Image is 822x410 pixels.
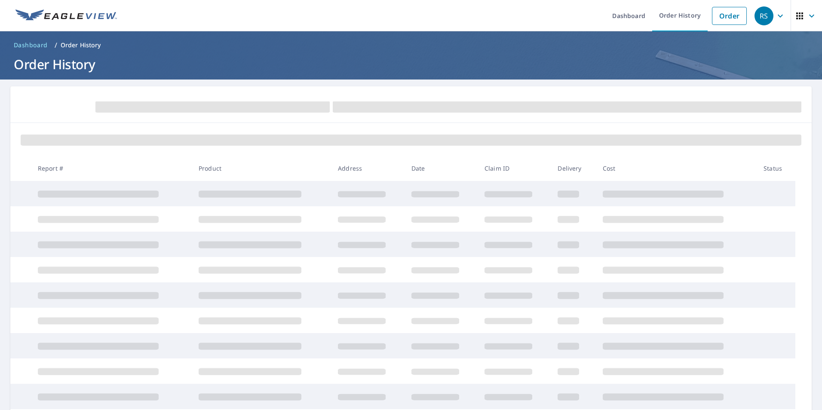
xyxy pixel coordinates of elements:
[31,156,192,181] th: Report #
[14,41,48,49] span: Dashboard
[10,55,812,73] h1: Order History
[55,40,57,50] li: /
[478,156,551,181] th: Claim ID
[712,7,747,25] a: Order
[10,38,51,52] a: Dashboard
[405,156,478,181] th: Date
[551,156,595,181] th: Delivery
[10,38,812,52] nav: breadcrumb
[192,156,331,181] th: Product
[596,156,757,181] th: Cost
[15,9,117,22] img: EV Logo
[331,156,404,181] th: Address
[757,156,795,181] th: Status
[755,6,773,25] div: RS
[61,41,101,49] p: Order History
